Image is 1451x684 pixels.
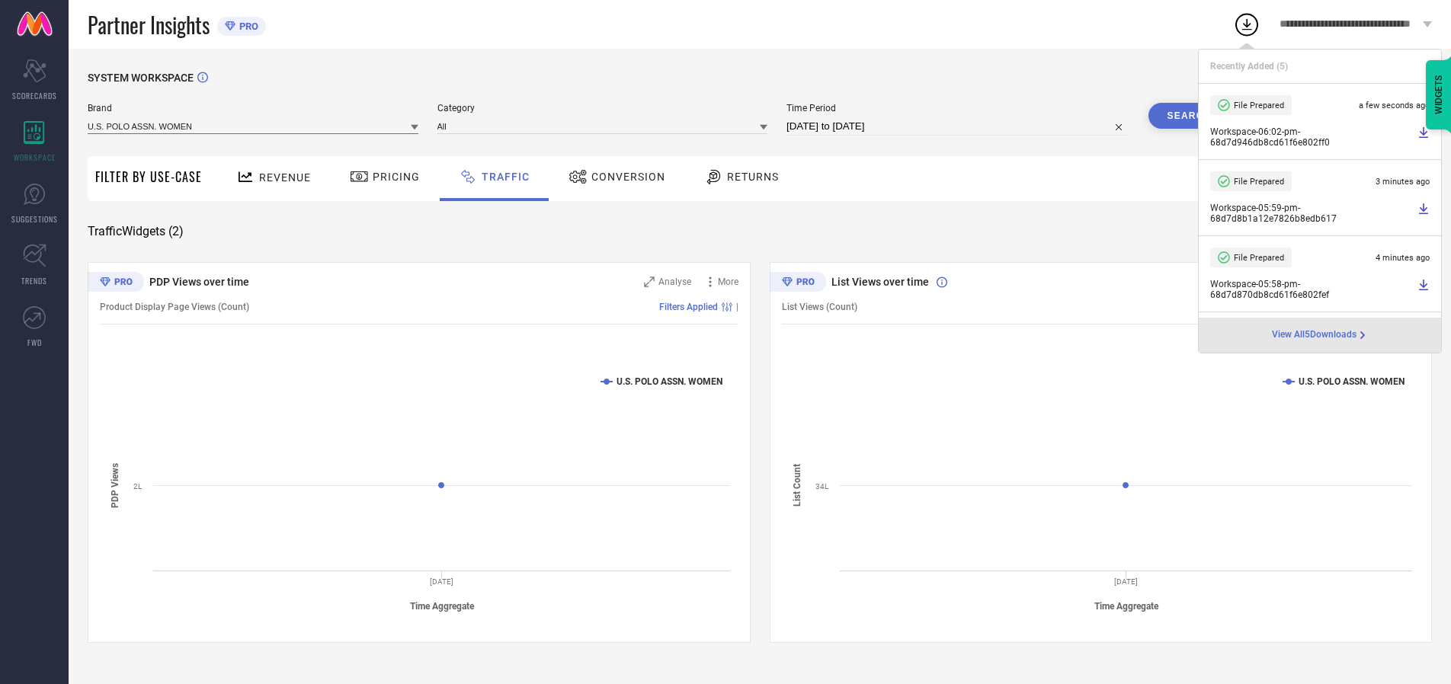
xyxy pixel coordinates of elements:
[27,337,42,348] span: FWD
[831,276,929,288] span: List Views over time
[659,302,718,312] span: Filters Applied
[727,171,779,183] span: Returns
[100,302,249,312] span: Product Display Page Views (Count)
[149,276,249,288] span: PDP Views over time
[1272,329,1357,341] span: View All 5 Downloads
[591,171,665,183] span: Conversion
[1210,203,1414,224] span: Workspace - 05:59-pm - 68d7d8b1a12e7826b8edb617
[1272,329,1369,341] div: Open download page
[1114,577,1138,586] text: [DATE]
[95,168,202,186] span: Filter By Use-Case
[786,117,1129,136] input: Select time period
[1234,177,1284,187] span: File Prepared
[110,462,120,507] tspan: PDP Views
[786,103,1129,113] span: Time Period
[658,276,691,287] span: Analyse
[1210,279,1414,300] span: Workspace - 05:58-pm - 68d7d870db8cd61f6e802fef
[1376,253,1430,263] span: 4 minutes ago
[88,272,144,295] div: Premium
[1210,61,1288,72] span: Recently Added ( 5 )
[259,171,311,184] span: Revenue
[1376,177,1430,187] span: 3 minutes ago
[1272,329,1369,341] a: View All5Downloads
[1417,126,1430,148] a: Download
[792,464,802,507] tspan: List Count
[1210,126,1414,148] span: Workspace - 06:02-pm - 68d7d946db8cd61f6e802ff0
[1359,101,1430,110] span: a few seconds ago
[410,601,475,612] tspan: Time Aggregate
[718,276,738,287] span: More
[644,276,655,287] svg: Zoom
[770,272,826,295] div: Premium
[736,302,738,312] span: |
[1234,253,1284,263] span: File Prepared
[235,21,258,32] span: PRO
[14,152,56,163] span: WORKSPACE
[1094,601,1158,612] tspan: Time Aggregate
[617,376,722,387] text: U.S. POLO ASSN. WOMEN
[1299,376,1405,387] text: U.S. POLO ASSN. WOMEN
[12,90,57,101] span: SCORECARDS
[1417,279,1430,300] a: Download
[88,103,418,113] span: Brand
[88,224,184,239] span: Traffic Widgets ( 2 )
[1234,101,1284,110] span: File Prepared
[437,103,768,113] span: Category
[482,171,530,183] span: Traffic
[1148,103,1231,129] button: Search
[373,171,420,183] span: Pricing
[88,72,194,84] span: SYSTEM WORKSPACE
[1233,11,1260,38] div: Open download list
[11,213,58,225] span: SUGGESTIONS
[88,9,210,40] span: Partner Insights
[21,275,47,286] span: TRENDS
[430,577,453,586] text: [DATE]
[815,482,829,491] text: 34L
[782,302,857,312] span: List Views (Count)
[1417,203,1430,224] a: Download
[133,482,143,491] text: 2L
